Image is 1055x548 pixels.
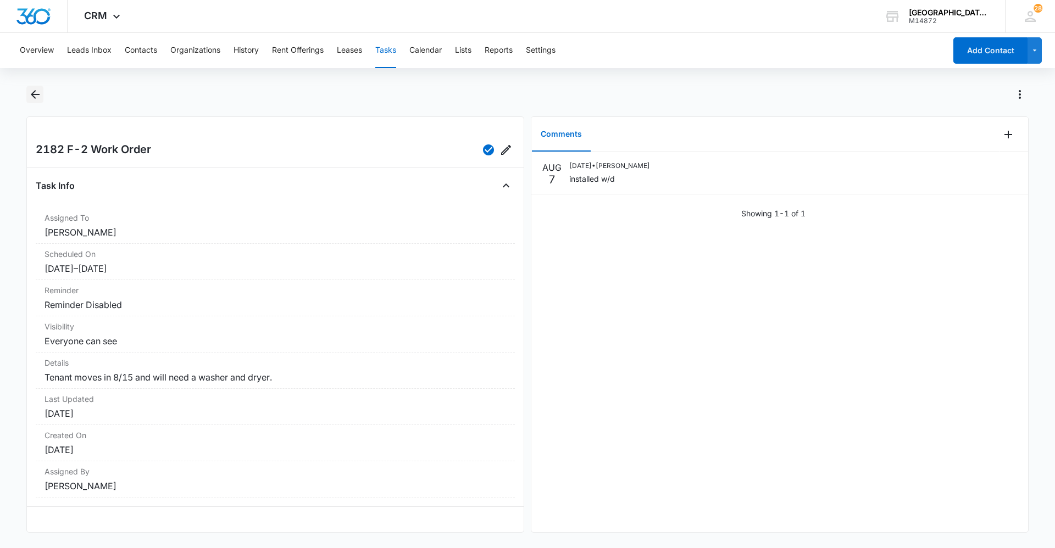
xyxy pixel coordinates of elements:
button: Edit [497,141,515,159]
h4: Task Info [36,179,75,192]
p: AUG [542,161,562,174]
div: account id [909,17,989,25]
dd: Tenant moves in 8/15 and will need a washer and dryer. [45,371,506,384]
button: Contacts [125,33,157,68]
button: Comments [532,118,591,152]
button: Settings [526,33,556,68]
dd: [DATE] [45,407,506,420]
h2: 2182 F-2 Work Order [36,141,151,159]
p: [DATE] • [PERSON_NAME] [569,161,650,171]
div: VisibilityEveryone can see [36,316,515,353]
button: Add Contact [953,37,1028,64]
dd: [DATE] – [DATE] [45,262,506,275]
button: Leases [337,33,362,68]
dd: [PERSON_NAME] [45,479,506,493]
button: History [234,33,259,68]
p: installed w/d [569,173,650,184]
p: 7 [548,174,556,185]
button: Organizations [170,33,220,68]
button: Tasks [375,33,396,68]
button: Reports [485,33,513,68]
button: Calendar [409,33,442,68]
span: 28 [1034,4,1042,13]
button: Back [26,86,43,103]
div: Assigned To[PERSON_NAME] [36,208,515,244]
dt: Assigned By [45,466,506,477]
dt: Details [45,357,506,368]
span: CRM [84,10,107,21]
div: account name [909,8,989,17]
button: Close [497,177,515,194]
button: Overview [20,33,54,68]
div: DetailsTenant moves in 8/15 and will need a washer and dryer. [36,353,515,389]
button: Lists [455,33,471,68]
div: ReminderReminder Disabled [36,280,515,316]
dt: Reminder [45,284,506,296]
p: Showing 1-1 of 1 [741,208,806,219]
button: Rent Offerings [272,33,324,68]
div: Created On[DATE] [36,425,515,461]
dd: [PERSON_NAME] [45,226,506,239]
dt: Created On [45,429,506,441]
button: Actions [1011,86,1029,103]
div: Assigned By[PERSON_NAME] [36,461,515,497]
div: notifications count [1034,4,1042,13]
div: Last Updated[DATE] [36,389,515,425]
div: Scheduled On[DATE]–[DATE] [36,244,515,280]
dt: Scheduled On [45,248,506,260]
dt: Visibility [45,321,506,332]
dd: Reminder Disabled [45,298,506,311]
dt: Last Updated [45,393,506,405]
button: Leads Inbox [67,33,112,68]
dd: Everyone can see [45,334,506,348]
button: Add Comment [1000,126,1017,143]
dt: Assigned To [45,212,506,223]
dd: [DATE] [45,443,506,456]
